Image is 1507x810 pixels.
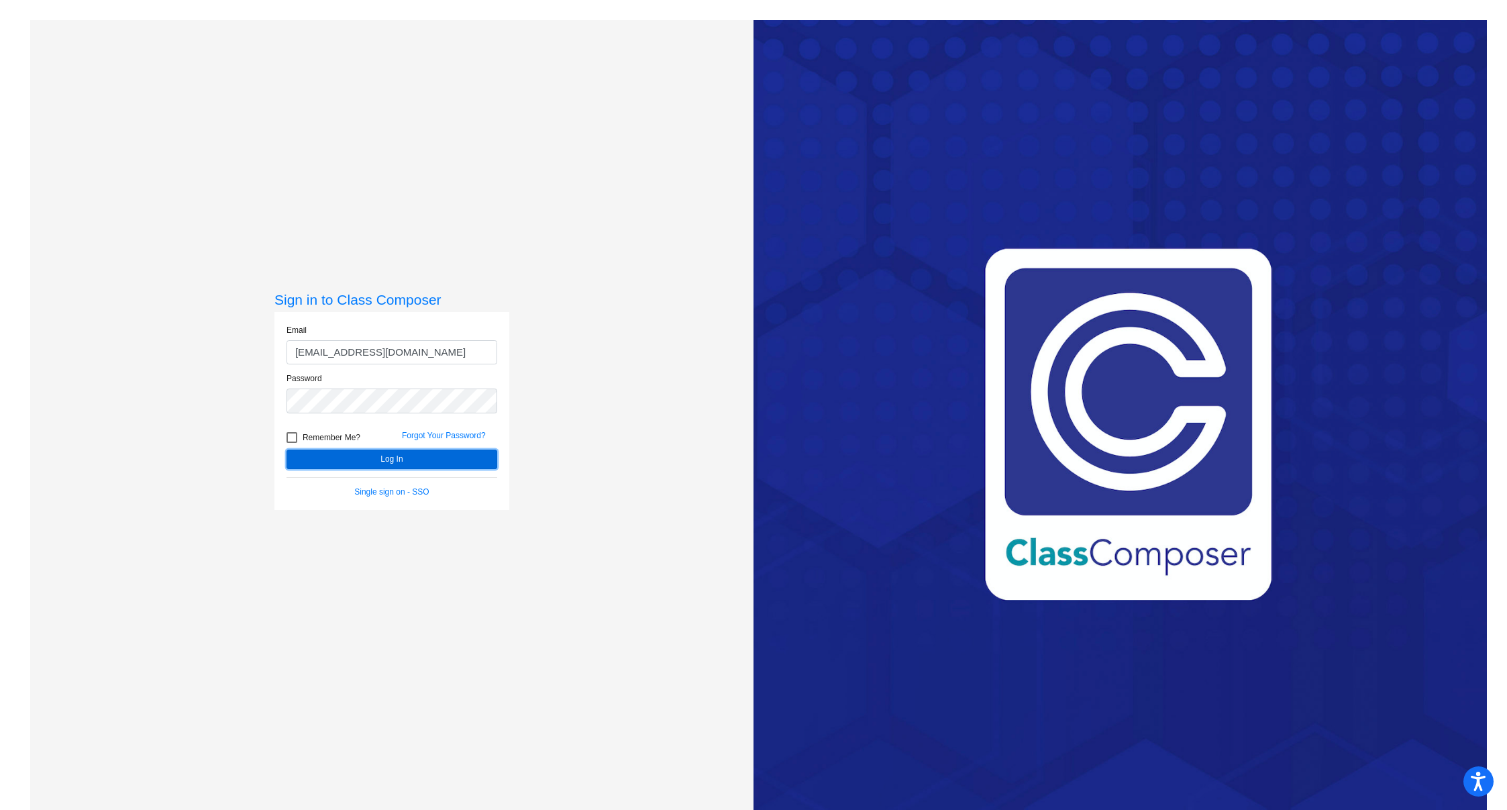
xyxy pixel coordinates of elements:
a: Forgot Your Password? [402,431,486,440]
label: Email [287,324,307,336]
label: Password [287,372,322,385]
button: Log In [287,450,497,469]
span: Remember Me? [303,429,360,446]
h3: Sign in to Class Composer [274,291,509,308]
a: Single sign on - SSO [354,487,429,497]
